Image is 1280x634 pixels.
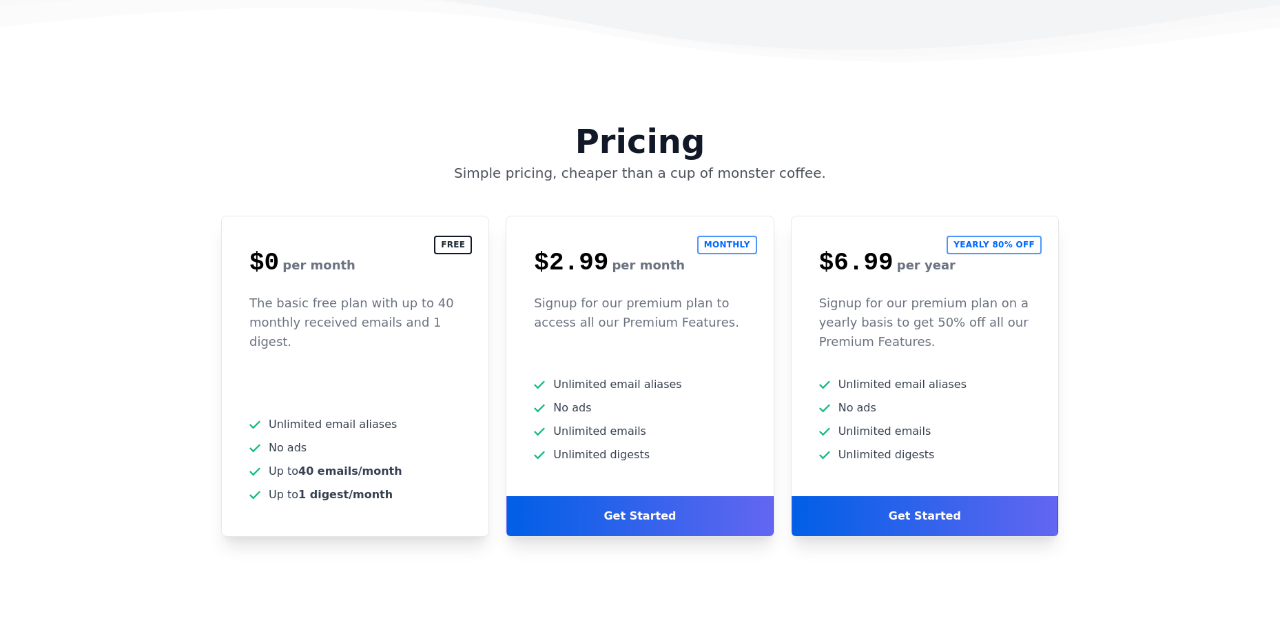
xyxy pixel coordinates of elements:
[282,258,355,272] span: per month
[697,236,757,254] h2: Monthly
[553,423,646,440] span: Unlimited emails
[838,376,967,393] span: Unlimited email aliases
[819,249,894,277] span: $6.99
[897,258,956,272] span: per year
[553,400,591,416] span: No ads
[269,440,307,456] span: No ads
[838,400,876,416] span: No ads
[819,294,1031,351] p: Signup for our premium plan on a yearly basis to get 50% off all our Premium Features.
[838,447,935,463] span: Unlimited digests
[213,92,1067,158] h2: Pricing
[269,487,393,503] span: Up to
[434,236,472,254] h2: Free
[249,249,279,277] span: $0
[838,423,931,440] span: Unlimited emails
[269,416,397,433] span: Unlimited email aliases
[298,464,402,478] b: 40 emails/month
[249,294,461,351] p: The basic free plan with up to 40 monthly received emails and 1 digest.
[553,447,650,463] span: Unlimited digests
[269,463,402,480] span: Up to
[553,376,681,393] span: Unlimited email aliases
[534,294,745,332] p: Signup for our premium plan to access all our Premium Features.
[612,258,685,272] span: per month
[506,496,773,536] div: Get Started
[534,249,608,277] span: $2.99
[947,236,1042,254] h2: Yearly 80% off
[792,496,1058,536] div: Get Started
[298,488,393,501] b: 1 digest/month
[213,163,1067,183] p: Simple pricing, cheaper than a cup of monster coffee.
